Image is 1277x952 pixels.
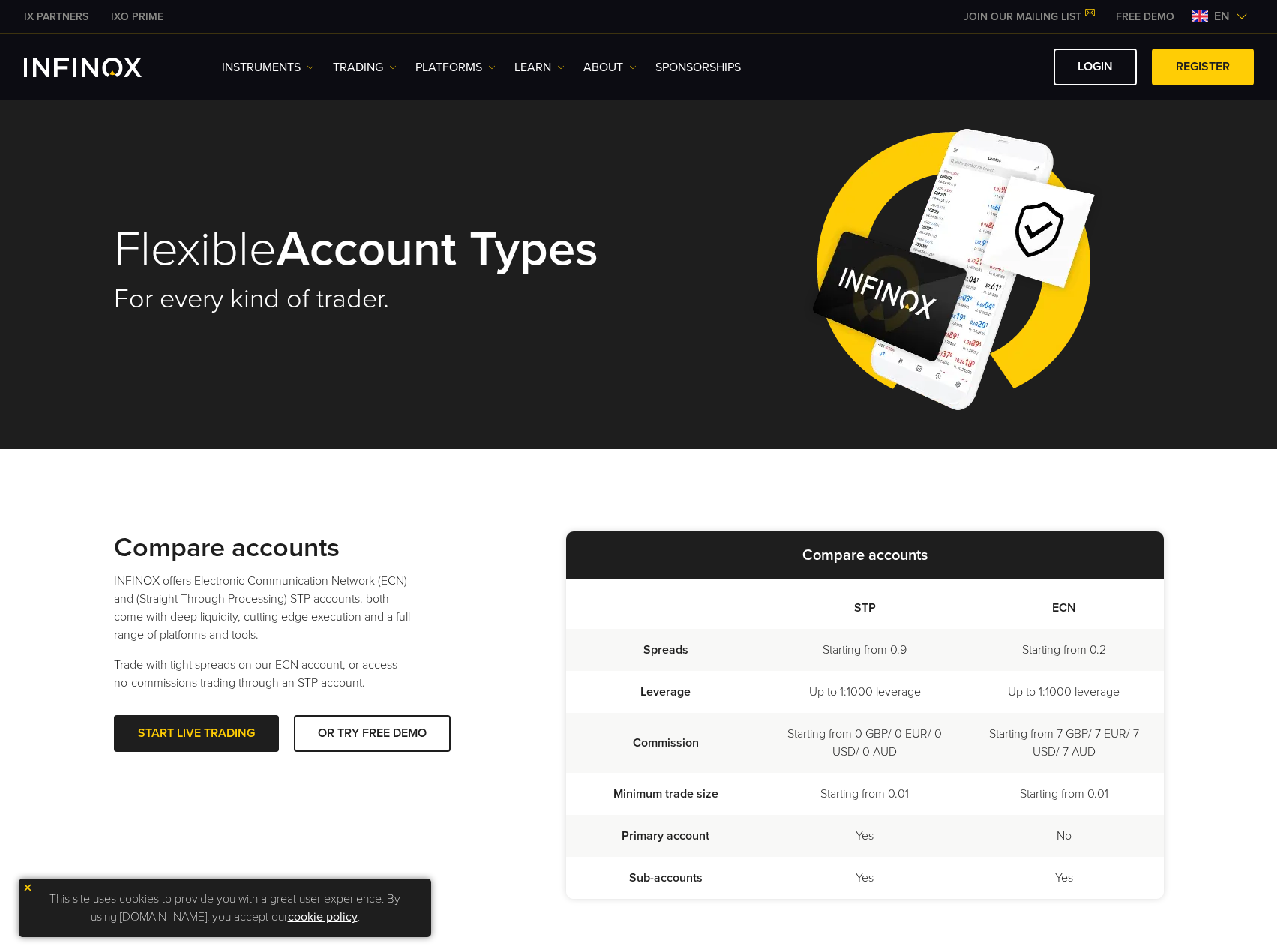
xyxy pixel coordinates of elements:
[24,58,177,77] a: INFINOX Logo
[765,815,964,857] td: Yes
[964,629,1164,671] td: Starting from 0.2
[114,656,414,692] p: Trade with tight spreads on our ECN account, or access no-commissions trading through an STP acco...
[1105,9,1186,25] a: INFINOX MENU
[765,857,964,899] td: Yes
[22,882,33,893] img: yellow close icon
[964,773,1164,815] td: Starting from 0.01
[566,857,766,899] td: Sub-accounts
[514,58,565,76] a: Learn
[288,909,358,924] a: cookie policy
[277,220,598,279] strong: Account Types
[952,10,1105,23] a: JOIN OUR MAILING LIST
[765,671,964,713] td: Up to 1:1000 leverage
[765,773,964,815] td: Starting from 0.01
[114,572,414,644] p: INFINOX offers Electronic Communication Network (ECN) and (Straight Through Processing) STP accou...
[114,531,340,564] strong: Compare accounts
[655,58,741,76] a: SPONSORSHIPS
[13,9,100,25] a: INFINOX
[114,283,618,316] h2: For every kind of trader.
[583,58,637,76] a: ABOUT
[566,713,766,773] td: Commission
[294,715,451,752] a: OR TRY FREE DEMO
[1208,7,1236,25] span: en
[566,671,766,713] td: Leverage
[100,9,175,25] a: INFINOX
[802,546,928,564] strong: Compare accounts
[114,715,279,752] a: START LIVE TRADING
[765,629,964,671] td: Starting from 0.9
[222,58,314,76] a: Instruments
[26,886,424,930] p: This site uses cookies to provide you with a great user experience. By using [DOMAIN_NAME], you a...
[566,815,766,857] td: Primary account
[114,224,618,275] h1: Flexible
[415,58,496,76] a: PLATFORMS
[333,58,397,76] a: TRADING
[964,713,1164,773] td: Starting from 7 GBP/ 7 EUR/ 7 USD/ 7 AUD
[566,629,766,671] td: Spreads
[964,579,1164,629] th: ECN
[1054,49,1137,85] a: LOGIN
[964,815,1164,857] td: No
[1152,49,1254,85] a: REGISTER
[765,713,964,773] td: Starting from 0 GBP/ 0 EUR/ 0 USD/ 0 AUD
[964,671,1164,713] td: Up to 1:1000 leverage
[765,579,964,629] th: STP
[566,773,766,815] td: Minimum trade size
[964,857,1164,899] td: Yes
